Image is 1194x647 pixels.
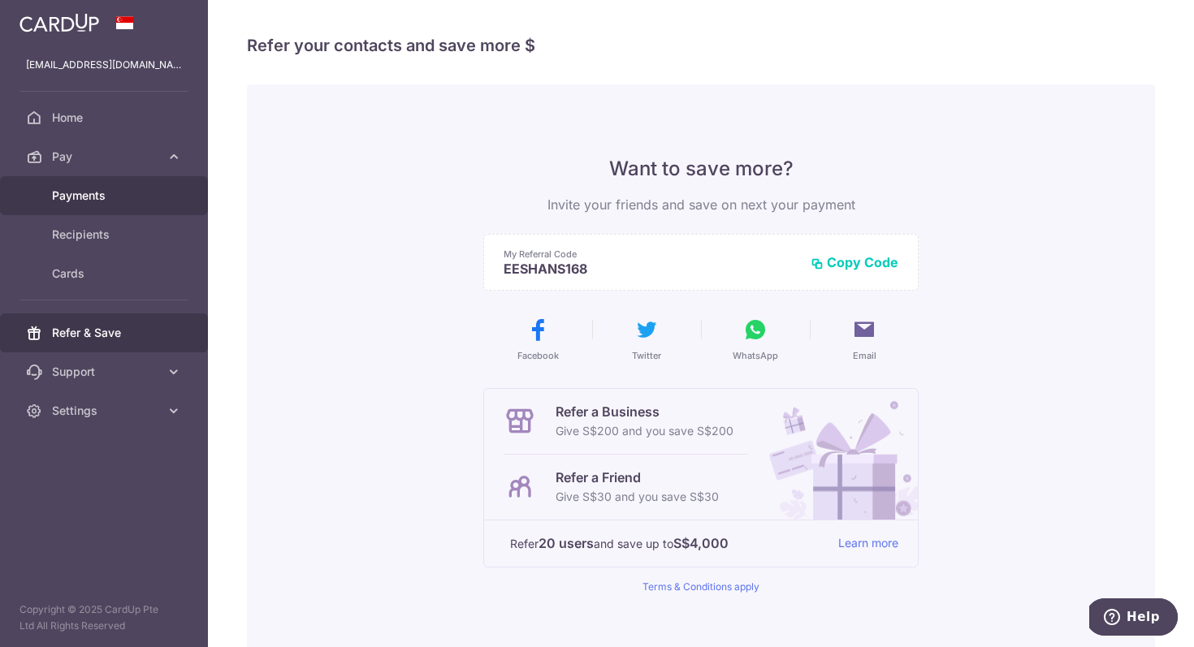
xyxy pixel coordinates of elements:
a: Learn more [838,533,898,554]
p: Refer a Business [556,402,733,421]
p: EESHANS168 [504,261,798,277]
span: WhatsApp [733,349,778,362]
p: My Referral Code [504,248,798,261]
span: Pay [52,149,159,165]
button: WhatsApp [707,317,803,362]
span: Email [853,349,876,362]
button: Email [816,317,912,362]
span: Help [37,11,71,26]
p: Invite your friends and save on next your payment [483,195,919,214]
p: Refer and save up to [510,533,825,554]
button: Facebook [490,317,586,362]
a: Terms & Conditions apply [642,580,759,593]
h4: Refer your contacts and save more $ [247,32,1155,58]
span: Cards [52,265,159,282]
p: Give S$200 and you save S$200 [556,421,733,441]
img: Refer [754,389,918,520]
p: Give S$30 and you save S$30 [556,487,719,507]
img: CardUp [19,13,99,32]
button: Copy Code [811,254,898,270]
span: Payments [52,188,159,204]
p: [EMAIL_ADDRESS][DOMAIN_NAME] [26,57,182,73]
p: Refer a Friend [556,468,719,487]
span: Settings [52,403,159,419]
iframe: Opens a widget where you can find more information [1089,598,1178,639]
span: Facebook [517,349,559,362]
p: Want to save more? [483,156,919,182]
span: Support [52,364,159,380]
span: Recipients [52,226,159,243]
span: Refer & Save [52,325,159,341]
span: Twitter [632,349,661,362]
span: Home [52,110,159,126]
strong: S$4,000 [673,533,729,553]
button: Twitter [599,317,694,362]
strong: 20 users [539,533,594,553]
